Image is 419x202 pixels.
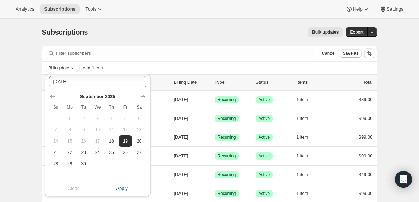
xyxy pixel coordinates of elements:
th: Monday [63,102,77,113]
div: 17455481148[PERSON_NAME][DATE]SuccessRecurringSuccessActive1 item$89.00 [57,95,373,105]
span: $89.00 [359,97,373,102]
button: Sunday September 28 2025 [49,158,63,169]
span: Recurring [218,116,236,121]
span: 17 [93,138,102,144]
span: Sa [135,104,143,110]
button: Sunday September 7 2025 [49,124,63,135]
span: Settings [387,6,403,12]
span: Cancel [322,51,335,56]
button: Monday September 8 2025 [63,124,77,135]
span: 8 [66,127,74,133]
div: 24547033404[PERSON_NAME][DATE]SuccessRecurringSuccessActive1 item$99.00 [57,189,373,198]
span: Bulk updates [312,29,339,35]
button: Friday September 5 2025 [119,113,132,124]
span: 21 [52,150,60,155]
span: Th [107,104,115,110]
span: 23 [79,150,87,155]
span: [DATE] [174,97,188,102]
button: 1 item [297,151,316,161]
span: $99.00 [359,191,373,196]
span: 6 [135,116,143,121]
span: 2 [79,116,87,121]
button: Saturday September 13 2025 [132,124,146,135]
span: 24 [93,150,102,155]
button: Tuesday September 30 2025 [77,158,90,169]
span: Active [259,191,270,196]
div: 25257804092[PERSON_NAME][DATE]SuccessRecurringSuccessActive1 item$99.00 [57,132,373,142]
th: Wednesday [91,102,104,113]
button: Cancel [319,49,338,58]
button: Tuesday September 2 2025 [77,113,90,124]
span: Export [350,29,363,35]
button: Bulk updates [308,27,343,37]
span: 14 [52,138,60,144]
button: Friday September 26 2025 [119,147,132,158]
button: Sort the results [364,48,374,58]
span: We [93,104,102,110]
button: Show next month, October 2025 [138,92,148,102]
button: 1 item [297,114,316,123]
span: Active [259,97,270,103]
span: Analytics [16,6,34,12]
span: Su [52,104,60,110]
span: 22 [66,150,74,155]
button: Thursday September 11 2025 [104,124,118,135]
button: Wednesday September 3 2025 [91,113,104,124]
span: Billing date [49,65,69,71]
span: 13 [135,127,143,133]
button: Monday September 15 2025 [63,135,77,147]
button: 1 item [297,95,316,105]
span: 9 [79,127,87,133]
span: Active [259,116,270,121]
div: Items [297,79,332,86]
div: Type [215,79,250,86]
button: Monday September 1 2025 [63,113,77,124]
th: Thursday [104,102,118,113]
th: Saturday [132,102,146,113]
span: [DATE] [174,172,188,177]
th: Friday [119,102,132,113]
span: 30 [79,161,87,167]
span: Recurring [218,97,236,103]
th: Sunday [49,102,63,113]
span: 26 [121,150,129,155]
button: Tuesday September 16 2025 [77,135,90,147]
span: 20 [135,138,143,144]
button: Sunday September 14 2025 [49,135,63,147]
span: [DATE] [174,116,188,121]
span: 4 [107,116,115,121]
button: Saturday September 6 2025 [132,113,146,124]
span: 10 [93,127,102,133]
span: Help [353,6,362,12]
button: Friday September 12 2025 [119,124,132,135]
span: 1 [66,116,74,121]
button: Help [341,4,374,14]
span: 1 item [297,116,308,121]
input: Filter subscribers [56,48,315,58]
button: Monday September 29 2025 [63,158,77,169]
p: Billing Date [174,79,209,86]
span: Add filter [83,65,99,71]
span: 1 item [297,191,308,196]
div: 26651656508[PERSON_NAME][DATE]SuccessRecurringSuccessActive1 item$49.00 [57,170,373,180]
button: Tuesday September 9 2025 [77,124,90,135]
span: Fr [121,104,129,110]
span: 1 item [297,97,308,103]
div: IDCustomerBilling DateTypeStatusItemsTotal [57,79,373,86]
span: 1 item [297,172,308,178]
span: 16 [79,138,87,144]
th: Tuesday [77,102,90,113]
span: [DATE] [174,134,188,140]
span: 29 [66,161,74,167]
p: Total [363,79,372,86]
button: Tools [81,4,108,14]
span: Active [259,153,270,159]
button: Saturday September 27 2025 [132,147,146,158]
button: Thursday September 18 2025 [104,135,118,147]
span: 25 [107,150,115,155]
button: Export [346,27,368,37]
span: 12 [121,127,129,133]
span: 15 [66,138,74,144]
span: Mo [66,104,74,110]
input: MM-DD-YYYY [49,76,146,87]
